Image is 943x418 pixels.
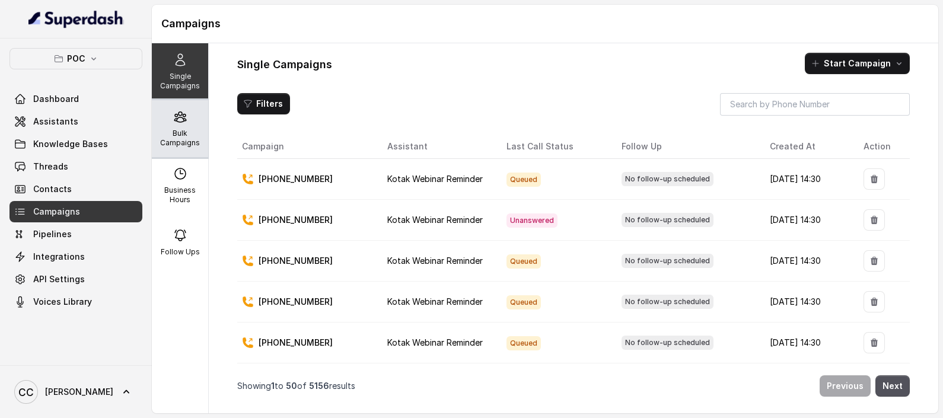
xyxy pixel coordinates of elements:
span: 50 [286,381,297,391]
p: [PHONE_NUMBER] [259,214,333,226]
p: Single Campaigns [157,72,203,91]
a: Assistants [9,111,142,132]
span: No follow-up scheduled [622,295,713,309]
span: Kotak Webinar Reminder [387,215,483,225]
a: Integrations [9,246,142,267]
span: Threads [33,161,68,173]
h1: Single Campaigns [237,55,332,74]
span: Queued [506,336,541,350]
span: Dashboard [33,93,79,105]
td: [DATE] 14:30 [760,363,854,404]
input: Search by Phone Number [720,93,910,116]
span: No follow-up scheduled [622,336,713,350]
span: Kotak Webinar Reminder [387,337,483,347]
span: Pipelines [33,228,72,240]
a: [PERSON_NAME] [9,375,142,409]
h1: Campaigns [161,14,929,33]
a: Threads [9,156,142,177]
td: [DATE] 14:30 [760,241,854,282]
td: [DATE] 14:30 [760,200,854,241]
p: Bulk Campaigns [157,129,203,148]
td: [DATE] 14:30 [760,282,854,323]
span: Queued [506,173,541,187]
td: [DATE] 14:30 [760,159,854,200]
td: [DATE] 14:30 [760,323,854,363]
span: API Settings [33,273,85,285]
th: Assistant [378,135,497,159]
span: Kotak Webinar Reminder [387,256,483,266]
span: No follow-up scheduled [622,254,713,268]
button: Start Campaign [805,53,910,74]
span: 5156 [309,381,329,391]
p: Business Hours [157,186,203,205]
button: POC [9,48,142,69]
th: Last Call Status [497,135,612,159]
nav: Pagination [237,368,910,404]
span: Queued [506,254,541,269]
span: Queued [506,295,541,309]
span: No follow-up scheduled [622,213,713,227]
text: CC [18,386,34,398]
span: No follow-up scheduled [622,172,713,186]
button: Previous [820,375,871,397]
a: Contacts [9,178,142,200]
span: Unanswered [506,213,557,228]
span: Assistants [33,116,78,127]
th: Campaign [237,135,378,159]
img: light.svg [28,9,124,28]
a: Campaigns [9,201,142,222]
span: Knowledge Bases [33,138,108,150]
span: Voices Library [33,296,92,308]
a: Knowledge Bases [9,133,142,155]
span: Integrations [33,251,85,263]
p: Follow Ups [161,247,200,257]
span: [PERSON_NAME] [45,386,113,398]
p: POC [67,52,85,66]
span: Kotak Webinar Reminder [387,174,483,184]
a: API Settings [9,269,142,290]
p: [PHONE_NUMBER] [259,296,333,308]
span: Kotak Webinar Reminder [387,296,483,307]
th: Follow Up [612,135,760,159]
span: Campaigns [33,206,80,218]
button: Next [875,375,910,397]
p: Showing to of results [237,380,355,392]
th: Created At [760,135,854,159]
a: Pipelines [9,224,142,245]
p: [PHONE_NUMBER] [259,337,333,349]
span: Contacts [33,183,72,195]
a: Dashboard [9,88,142,110]
a: Voices Library [9,291,142,312]
th: Action [854,135,910,159]
p: [PHONE_NUMBER] [259,173,333,185]
button: Filters [237,93,290,114]
span: 1 [271,381,275,391]
p: [PHONE_NUMBER] [259,255,333,267]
